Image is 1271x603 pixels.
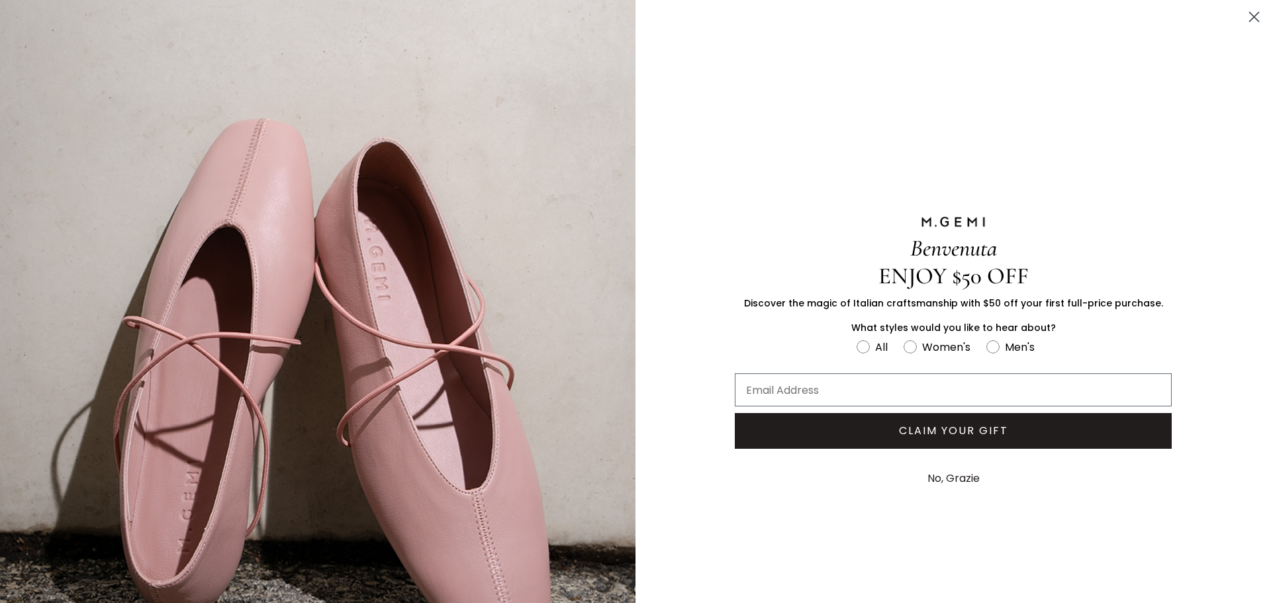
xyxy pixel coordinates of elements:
button: No, Grazie [921,462,986,495]
button: Close dialog [1243,5,1266,28]
span: Benvenuta [910,234,997,262]
button: CLAIM YOUR GIFT [735,413,1172,449]
img: M.GEMI [920,216,986,228]
span: ENJOY $50 OFF [878,262,1029,290]
span: Discover the magic of Italian craftsmanship with $50 off your first full-price purchase. [744,297,1163,310]
span: What styles would you like to hear about? [851,321,1056,334]
div: Women's [922,339,970,355]
input: Email Address [735,373,1172,406]
div: Men's [1005,339,1035,355]
div: All [875,339,888,355]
